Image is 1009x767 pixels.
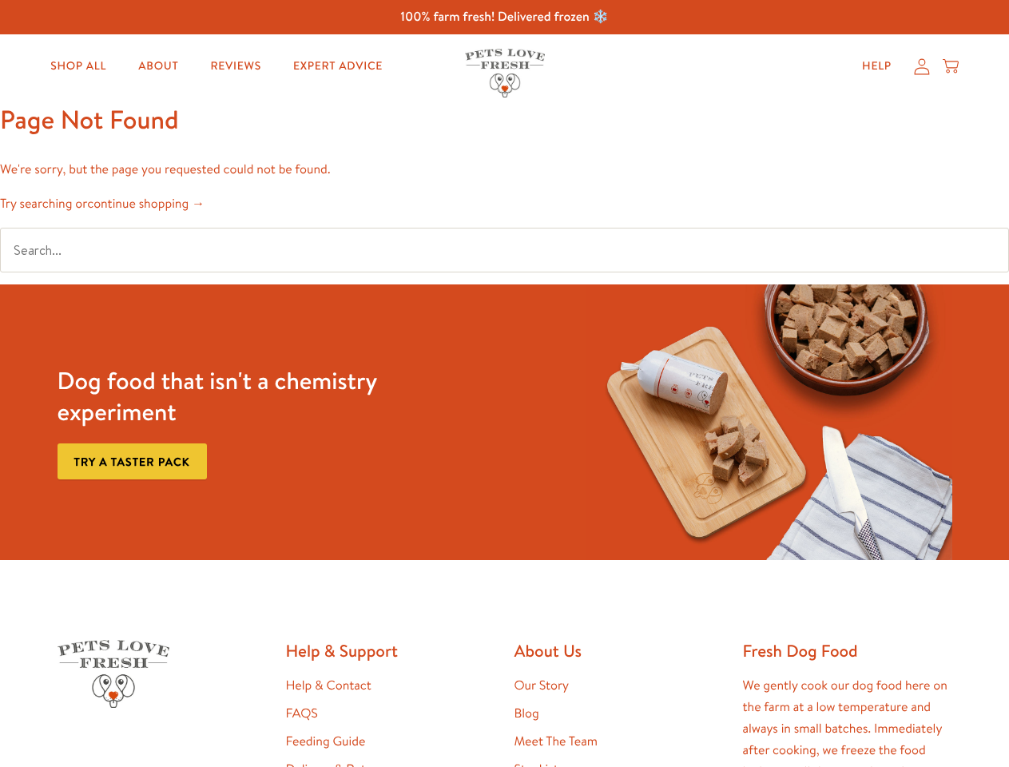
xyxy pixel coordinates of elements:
a: Meet The Team [514,733,598,750]
a: Feeding Guide [286,733,366,750]
a: Help [849,50,904,82]
img: Fussy [586,284,951,560]
a: Shop All [38,50,119,82]
a: Our Story [514,677,570,694]
a: Try a taster pack [58,443,207,479]
a: FAQS [286,705,318,722]
img: Pets Love Fresh [58,640,169,708]
a: Help & Contact [286,677,371,694]
a: continue shopping → [87,195,205,213]
a: Reviews [197,50,273,82]
a: Blog [514,705,539,722]
a: Expert Advice [280,50,395,82]
h2: Fresh Dog Food [743,640,952,662]
img: Pets Love Fresh [465,49,545,97]
a: About [125,50,191,82]
h3: Dog food that isn't a chemistry experiment [58,365,423,427]
h2: About Us [514,640,724,662]
h2: Help & Support [286,640,495,662]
